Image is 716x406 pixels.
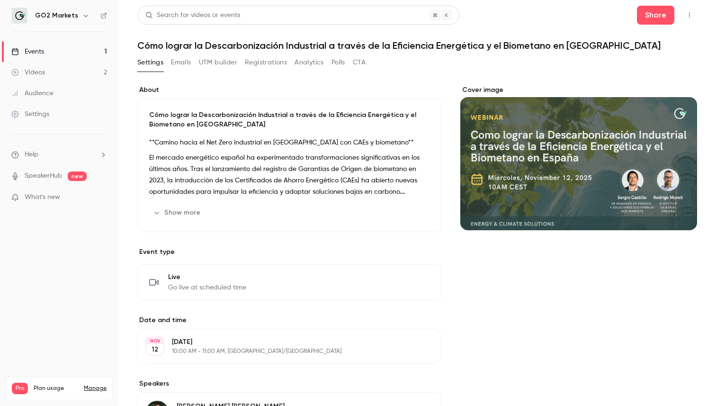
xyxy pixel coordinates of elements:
div: Events [11,47,44,56]
p: 12 [152,345,158,354]
h6: GO2 Markets [35,11,78,20]
div: Audience [11,89,54,98]
h1: Cómo lograr la Descarbonización Industrial a través de la Eficiencia Energética y el Biometano en... [137,40,697,51]
div: NOV [146,338,163,344]
div: Settings [11,109,49,119]
p: El mercado energético español ha experimentado transformaciones significativas en los últimos año... [149,152,430,198]
span: Live [168,272,246,282]
a: Manage [84,385,107,392]
button: Polls [331,55,345,70]
button: Settings [137,55,163,70]
span: What's new [25,192,60,202]
button: CTA [353,55,366,70]
p: **﻿Camino hacia el Net Zero industrial en [GEOGRAPHIC_DATA] con CAEs y biometano** [149,137,430,148]
button: Emails [171,55,191,70]
button: Share [637,6,674,25]
label: Speakers [137,379,441,388]
label: About [137,85,441,95]
span: Plan usage [34,385,78,392]
div: Videos [11,68,45,77]
button: Registrations [245,55,287,70]
a: SpeakerHub [25,171,62,181]
section: Cover image [460,85,697,230]
span: Go live at scheduled time [168,283,246,292]
span: Pro [12,383,28,394]
img: GO2 Markets [12,8,27,23]
label: Cover image [460,85,697,95]
p: Cómo lograr la Descarbonización Industrial a través de la Eficiencia Energética y el Biometano en... [149,110,430,129]
button: UTM builder [199,55,237,70]
button: Analytics [295,55,324,70]
p: [DATE] [172,337,391,347]
button: Show more [149,205,206,220]
span: new [68,171,87,181]
p: 10:00 AM - 11:00 AM, [GEOGRAPHIC_DATA]/[GEOGRAPHIC_DATA] [172,348,391,355]
span: Help [25,150,38,160]
p: Event type [137,247,441,257]
div: Search for videos or events [145,10,240,20]
label: Date and time [137,316,441,325]
li: help-dropdown-opener [11,150,107,160]
iframe: Noticeable Trigger [96,193,107,202]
